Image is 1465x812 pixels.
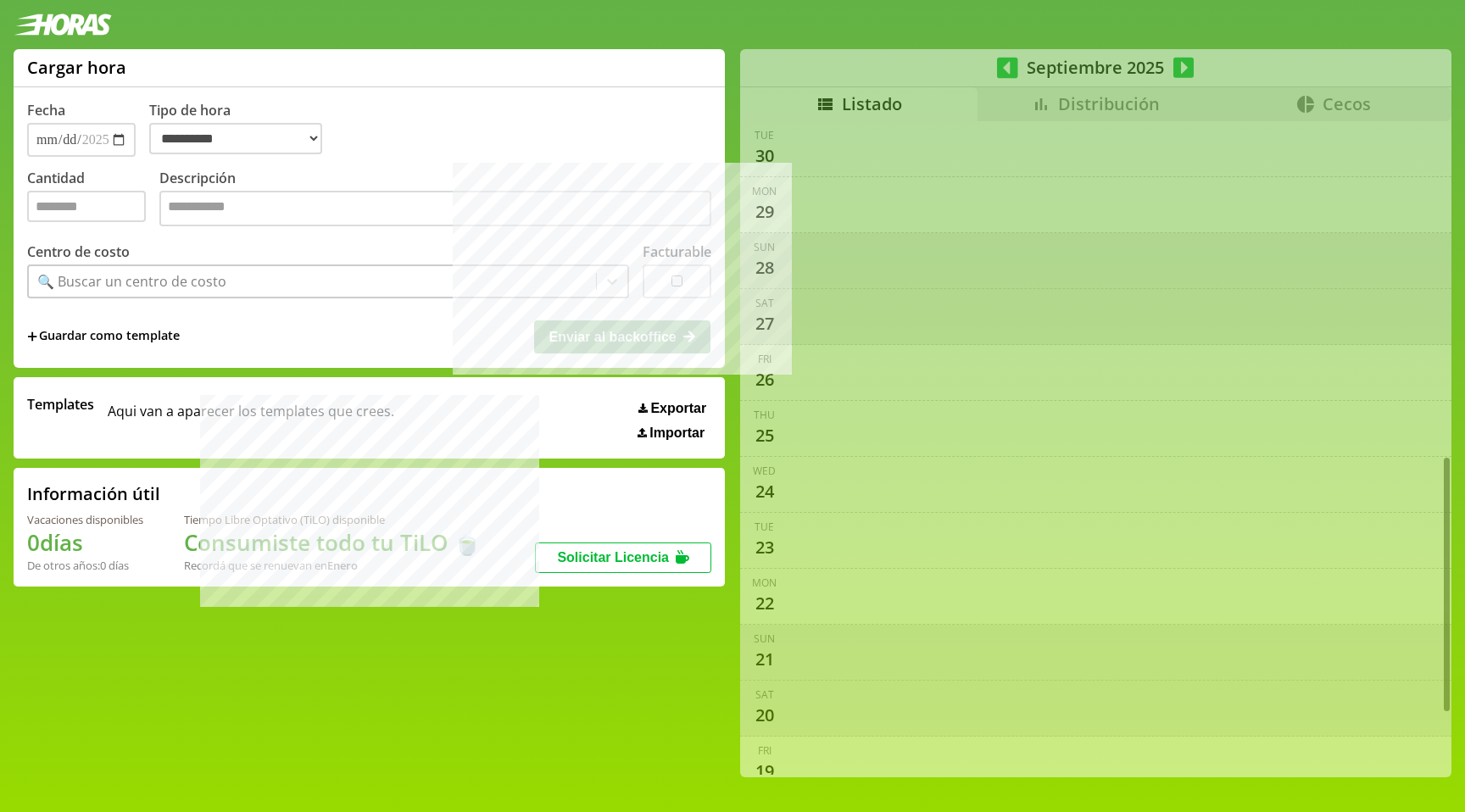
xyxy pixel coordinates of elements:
label: Facturable [643,242,711,261]
h2: Información útil [27,482,160,505]
div: 🔍 Buscar un centro de costo [37,272,226,291]
div: Recordá que se renuevan en [184,558,481,573]
label: Tipo de hora [149,101,336,157]
button: Solicitar Licencia [535,542,711,573]
h1: Cargar hora [27,56,126,79]
img: logotipo [14,14,112,36]
select: Tipo de hora [149,123,322,154]
label: Centro de costo [27,242,130,261]
b: Enero [327,558,358,573]
h1: 0 días [27,527,143,558]
span: Importar [649,425,705,441]
textarea: Descripción [159,191,711,226]
button: Exportar [633,400,711,417]
div: Tiempo Libre Optativo (TiLO) disponible [184,512,481,527]
span: Exportar [650,401,706,416]
h1: Consumiste todo tu TiLO 🍵 [184,527,481,558]
input: Cantidad [27,191,146,222]
div: Vacaciones disponibles [27,512,143,527]
span: + [27,327,37,346]
label: Descripción [159,169,711,231]
span: +Guardar como template [27,327,180,346]
label: Fecha [27,101,65,120]
span: Templates [27,395,94,414]
span: Solicitar Licencia [557,550,669,565]
div: De otros años: 0 días [27,558,143,573]
label: Cantidad [27,169,159,231]
span: Aqui van a aparecer los templates que crees. [108,395,394,441]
